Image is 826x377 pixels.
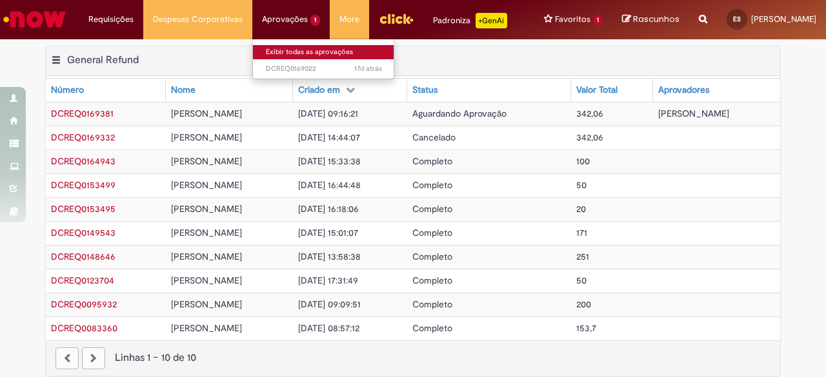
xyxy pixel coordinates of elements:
div: Nome [171,84,196,97]
span: DCREQ0169381 [51,108,114,119]
span: [PERSON_NAME] [171,108,242,119]
a: Abrir Registro: DCREQ0164943 [51,155,116,167]
button: General Refund Menu de contexto [51,53,61,70]
span: [PERSON_NAME] [751,14,816,24]
a: Abrir Registro: DCREQ0123704 [51,275,114,286]
span: Despesas Corporativas [153,13,243,26]
a: Abrir Registro: DCREQ0095932 [51,298,117,310]
span: 342,06 [576,131,603,143]
span: [DATE] 13:58:38 [298,251,361,262]
img: ServiceNow [1,6,68,32]
span: 100 [576,155,590,167]
span: DCREQ0148646 [51,251,116,262]
span: 171 [576,227,587,238]
span: 20 [576,203,586,215]
span: Completo [412,275,452,286]
a: Abrir Registro: DCREQ0153495 [51,203,116,215]
span: [DATE] 15:01:07 [298,227,358,238]
span: [PERSON_NAME] [171,227,242,238]
span: 1 [310,15,320,26]
span: More [339,13,359,26]
span: [DATE] 14:44:07 [298,131,360,143]
a: Abrir Registro: DCREQ0169332 [51,131,115,143]
div: Status [412,84,438,97]
span: [DATE] 15:33:38 [298,155,361,167]
span: Completo [412,251,452,262]
img: click_logo_yellow_360x200.png [379,9,414,28]
span: [DATE] 16:44:48 [298,179,361,191]
span: 17d atrás [354,64,382,73]
span: Requisições [88,13,134,26]
span: [PERSON_NAME] [171,251,242,262]
span: [DATE] 09:16:21 [298,108,358,119]
span: Cancelado [412,131,456,143]
span: [DATE] 08:57:12 [298,322,359,334]
span: DCREQ0095932 [51,298,117,310]
span: Completo [412,298,452,310]
span: [DATE] 16:18:06 [298,203,359,215]
span: [DATE] 09:09:51 [298,298,361,310]
div: Criado em [298,84,340,97]
span: [PERSON_NAME] [171,131,242,143]
div: Aprovadores [658,84,709,97]
a: Abrir Registro: DCREQ0169381 [51,108,114,119]
span: Completo [412,322,452,334]
div: Número [51,84,84,97]
div: Valor Total [576,84,618,97]
a: Rascunhos [622,14,680,26]
span: Aprovações [262,13,308,26]
ul: Aprovações [252,39,394,79]
span: 251 [576,251,589,262]
span: Favoritos [555,13,590,26]
span: DCREQ0153495 [51,203,116,215]
p: +GenAi [476,13,507,28]
span: Rascunhos [633,13,680,25]
span: Aguardando Aprovação [412,108,507,119]
a: Abrir Registro: DCREQ0149543 [51,227,116,238]
span: [PERSON_NAME] [171,322,242,334]
span: 1 [593,15,603,26]
a: Exibir todas as aprovações [253,45,395,59]
a: Aberto DCREQ0169022 : [253,62,395,76]
span: [PERSON_NAME] [171,298,242,310]
a: Abrir Registro: DCREQ0153499 [51,179,116,191]
span: DCREQ0169022 [266,64,382,74]
span: [PERSON_NAME] [658,108,729,119]
a: Abrir Registro: DCREQ0148646 [51,251,116,262]
span: DCREQ0123704 [51,275,114,286]
time: 13/09/2025 19:23:37 [354,64,382,73]
span: DCREQ0153499 [51,179,116,191]
span: 200 [576,298,591,310]
span: [PERSON_NAME] [171,179,242,191]
div: Linhas 1 − 10 de 10 [55,351,771,365]
span: DCREQ0149543 [51,227,116,238]
span: DCREQ0164943 [51,155,116,167]
span: 342,06 [576,108,603,119]
span: 153,7 [576,322,596,334]
span: DCREQ0169332 [51,131,115,143]
span: 50 [576,275,587,286]
span: Completo [412,227,452,238]
span: DCREQ0083360 [51,322,117,334]
span: [PERSON_NAME] [171,155,242,167]
span: 50 [576,179,587,191]
nav: paginação [46,340,780,376]
span: [PERSON_NAME] [171,275,242,286]
span: ES [733,15,741,23]
span: Completo [412,155,452,167]
span: Completo [412,179,452,191]
span: [PERSON_NAME] [171,203,242,215]
span: Completo [412,203,452,215]
h2: General Refund [67,53,139,66]
a: Abrir Registro: DCREQ0083360 [51,322,117,334]
span: [DATE] 17:31:49 [298,275,358,286]
div: Padroniza [433,13,507,28]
